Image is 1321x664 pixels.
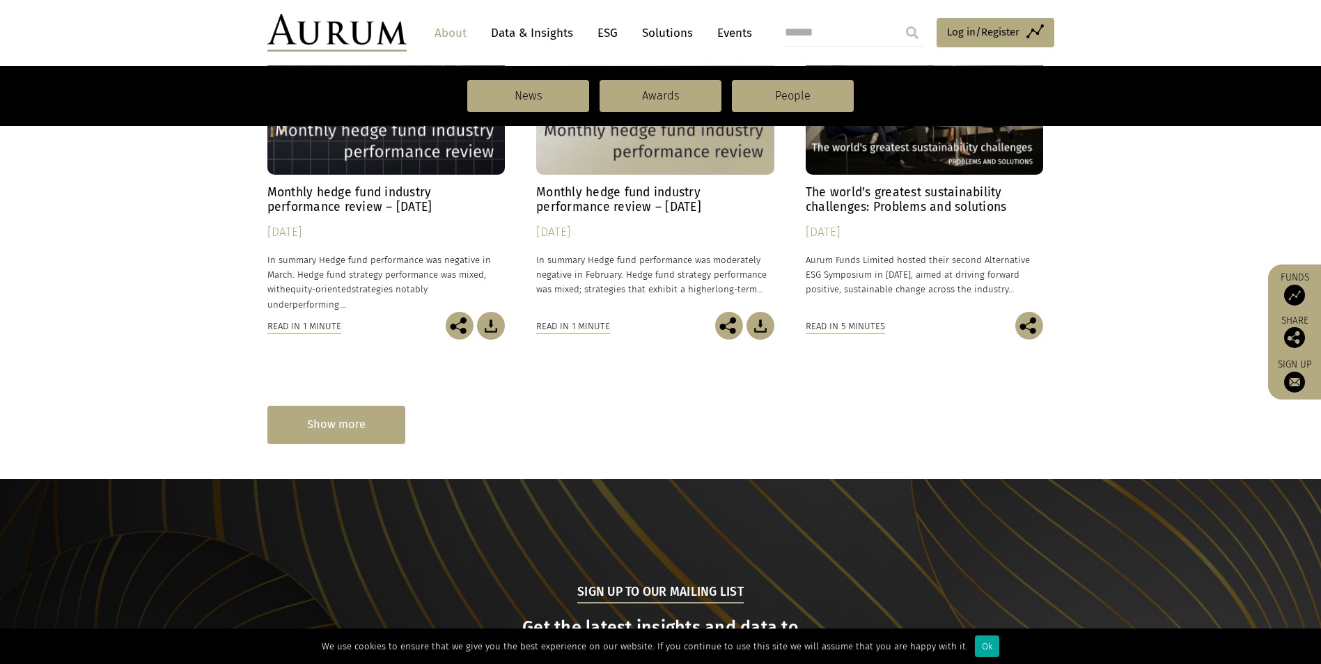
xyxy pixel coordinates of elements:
img: Share this post [1015,312,1043,340]
p: In summary Hedge fund performance was negative in March. Hedge fund strategy performance was mixe... [267,253,506,312]
span: equity-oriented [286,284,352,294]
div: [DATE] [536,223,774,242]
div: [DATE] [806,223,1044,242]
img: Sign up to our newsletter [1284,372,1305,393]
div: Read in 5 minutes [806,319,885,334]
img: Download Article [747,312,774,340]
div: Share [1275,316,1314,348]
h3: Get the latest insights and data to keep you ahead of the curve [269,617,1052,659]
span: Log in/Register [947,24,1019,40]
a: Sign up [1275,358,1314,393]
a: About [428,20,474,46]
a: Insights The world’s greatest sustainability challenges: Problems and solutions [DATE] Aurum Fund... [806,26,1044,311]
a: News [467,80,589,112]
h5: Sign up to our mailing list [577,583,744,603]
a: Hedge Fund Data Monthly hedge fund industry performance review – [DATE] [DATE] In summary Hedge f... [536,26,774,311]
div: Ok [975,635,999,657]
a: Events [710,20,752,46]
a: Log in/Register [937,18,1054,47]
a: Data & Insights [484,20,580,46]
a: Awards [600,80,721,112]
div: Read in 1 minute [267,319,341,334]
a: ESG [591,20,625,46]
div: Read in 1 minute [536,319,610,334]
p: Aurum Funds Limited hosted their second Alternative ESG Symposium in [DATE], aimed at driving for... [806,253,1044,297]
img: Share this post [446,312,474,340]
a: Funds [1275,271,1314,306]
img: Share this post [715,312,743,340]
input: Submit [898,19,926,47]
div: [DATE] [267,223,506,242]
div: Show more [267,406,405,444]
h4: Monthly hedge fund industry performance review – [DATE] [536,185,774,214]
span: long-term [715,284,757,294]
img: Access Funds [1284,285,1305,306]
img: Aurum [267,14,407,52]
a: Hedge Fund Data Monthly hedge fund industry performance review – [DATE] [DATE] In summary Hedge f... [267,26,506,311]
h4: Monthly hedge fund industry performance review – [DATE] [267,185,506,214]
h4: The world’s greatest sustainability challenges: Problems and solutions [806,185,1044,214]
a: Solutions [635,20,700,46]
a: People [732,80,854,112]
img: Share this post [1284,327,1305,348]
p: In summary Hedge fund performance was moderately negative in February. Hedge fund strategy perfor... [536,253,774,297]
img: Download Article [477,312,505,340]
